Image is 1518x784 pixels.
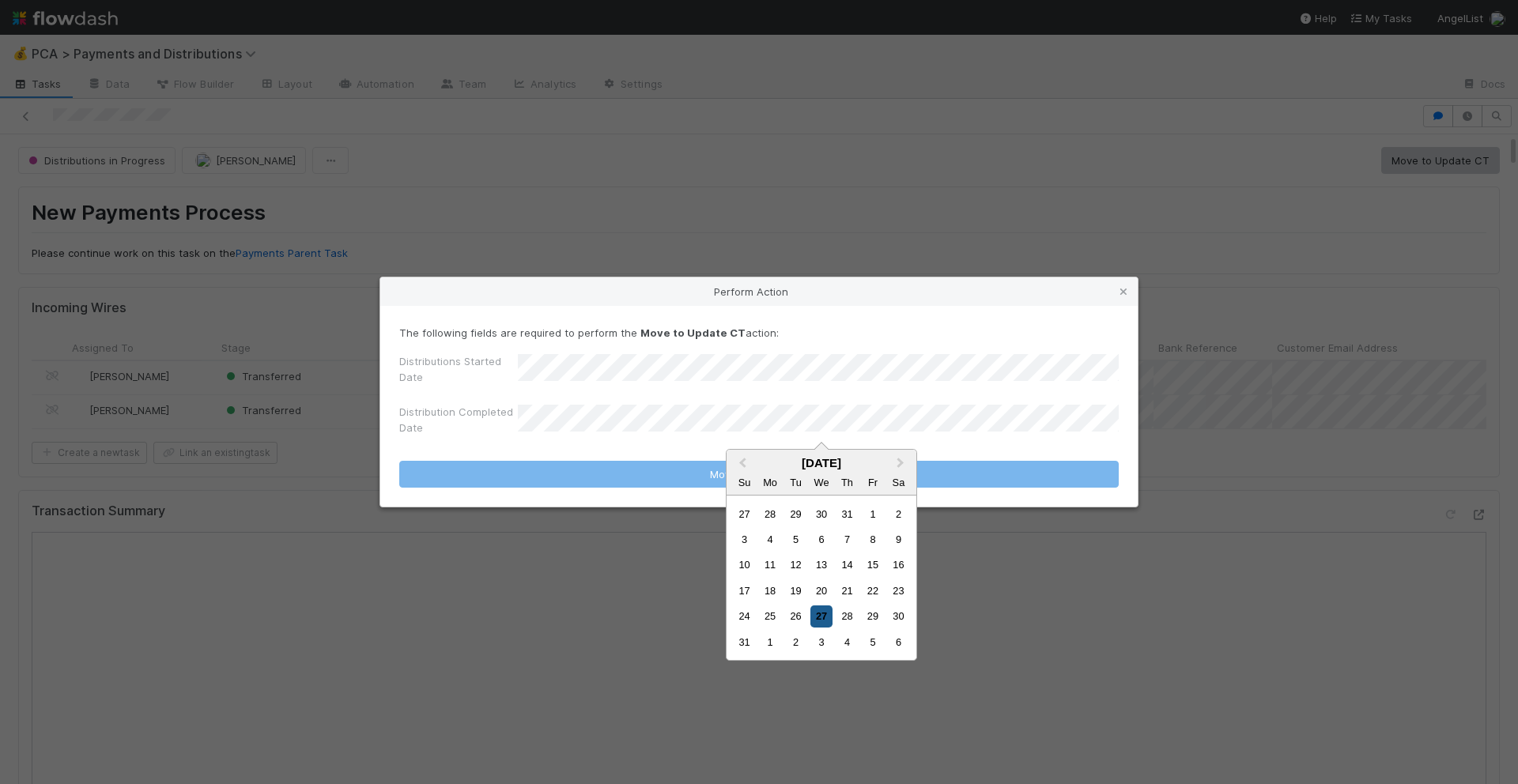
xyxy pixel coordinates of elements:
[734,529,755,550] div: Choose Sunday, August 3rd, 2025
[734,605,755,627] div: Choose Sunday, August 24th, 2025
[888,554,909,575] div: Choose Saturday, August 16th, 2025
[760,580,781,601] div: Choose Monday, August 18th, 2025
[888,529,909,550] div: Choose Saturday, August 9th, 2025
[785,554,806,575] div: Choose Tuesday, August 12th, 2025
[888,472,909,493] div: Saturday
[836,605,858,627] div: Choose Thursday, August 28th, 2025
[734,503,755,525] div: Choose Sunday, July 27th, 2025
[785,472,806,493] div: Tuesday
[862,472,883,493] div: Friday
[862,631,883,653] div: Choose Friday, September 5th, 2025
[785,580,806,601] div: Choose Tuesday, August 19th, 2025
[810,503,832,525] div: Choose Wednesday, July 30th, 2025
[862,580,883,601] div: Choose Friday, August 22nd, 2025
[888,605,909,627] div: Choose Saturday, August 30th, 2025
[727,456,916,469] div: [DATE]
[836,503,858,525] div: Choose Thursday, July 31st, 2025
[889,451,915,477] button: Next Month
[399,325,1119,341] p: The following fields are required to perform the action:
[810,529,832,550] div: Choose Wednesday, August 6th, 2025
[836,580,858,601] div: Choose Thursday, August 21st, 2025
[810,605,832,627] div: Choose Wednesday, August 27th, 2025
[734,472,755,493] div: Sunday
[888,631,909,653] div: Choose Saturday, September 6th, 2025
[731,501,911,655] div: Month August, 2025
[760,605,781,627] div: Choose Monday, August 25th, 2025
[862,605,883,627] div: Choose Friday, August 29th, 2025
[728,451,753,477] button: Previous Month
[862,503,883,525] div: Choose Friday, August 1st, 2025
[836,529,858,550] div: Choose Thursday, August 7th, 2025
[888,503,909,525] div: Choose Saturday, August 2nd, 2025
[862,554,883,575] div: Choose Friday, August 15th, 2025
[399,353,518,385] label: Distributions Started Date
[399,461,1119,488] button: Move to Update CT
[785,605,806,627] div: Choose Tuesday, August 26th, 2025
[836,472,858,493] div: Thursday
[734,554,755,575] div: Choose Sunday, August 10th, 2025
[888,580,909,601] div: Choose Saturday, August 23rd, 2025
[640,326,746,339] strong: Move to Update CT
[785,631,806,653] div: Choose Tuesday, September 2nd, 2025
[726,449,917,661] div: Choose Date
[380,277,1138,306] div: Perform Action
[760,554,781,575] div: Choose Monday, August 11th, 2025
[785,529,806,550] div: Choose Tuesday, August 5th, 2025
[760,529,781,550] div: Choose Monday, August 4th, 2025
[734,631,755,653] div: Choose Sunday, August 31st, 2025
[760,472,781,493] div: Monday
[810,631,832,653] div: Choose Wednesday, September 3rd, 2025
[836,631,858,653] div: Choose Thursday, September 4th, 2025
[734,580,755,601] div: Choose Sunday, August 17th, 2025
[810,554,832,575] div: Choose Wednesday, August 13th, 2025
[862,529,883,550] div: Choose Friday, August 8th, 2025
[810,472,832,493] div: Wednesday
[836,554,858,575] div: Choose Thursday, August 14th, 2025
[785,503,806,525] div: Choose Tuesday, July 29th, 2025
[760,503,781,525] div: Choose Monday, July 28th, 2025
[399,404,518,435] label: Distribution Completed Date
[810,580,832,601] div: Choose Wednesday, August 20th, 2025
[760,631,781,653] div: Choose Monday, September 1st, 2025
